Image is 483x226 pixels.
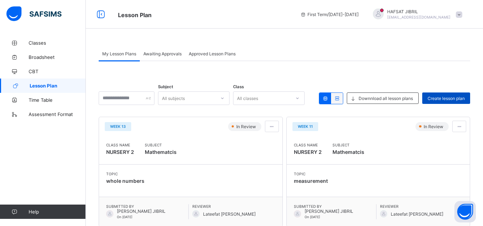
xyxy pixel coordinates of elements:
span: Lesson Plan [118,11,152,19]
span: Awaiting Approvals [143,51,182,56]
span: In Review [423,124,445,129]
span: Subject [158,84,173,89]
span: Subject [145,143,177,147]
span: Assessment Format [29,111,86,117]
button: Open asap [454,201,476,222]
span: Mathematcis [145,147,177,157]
span: [PERSON_NAME] JIBRIL [117,209,166,214]
span: Classes [29,40,86,46]
span: NURSERY 2 [106,149,134,155]
span: [EMAIL_ADDRESS][DOMAIN_NAME] [387,15,450,19]
span: Class [233,84,244,89]
span: WEEK 13 [110,124,126,129]
span: Reviewer [380,204,463,209]
span: Topic [106,172,144,176]
span: HAFSAT JIBRIL [387,9,450,14]
span: session/term information [300,12,359,17]
span: Lateefat [PERSON_NAME] [391,211,443,217]
span: Reviewer [192,204,275,209]
span: whole numbers [106,178,144,184]
span: CBT [29,69,86,74]
div: HAFSATJIBRIL [366,9,466,20]
span: measurement [294,178,328,184]
span: WEEK 11 [298,124,313,129]
span: [PERSON_NAME] JIBRIL [305,209,353,214]
img: safsims [6,6,61,21]
span: Submitted By [294,204,376,209]
span: Subject [332,143,364,147]
span: In Review [236,124,258,129]
span: On [DATE] [117,215,132,219]
span: Approved Lesson Plans [189,51,236,56]
span: My Lesson Plans [102,51,136,56]
span: Class Name [106,143,134,147]
div: All subjects [162,91,185,105]
span: Help [29,209,85,215]
span: On [DATE] [305,215,320,219]
span: Submitted By [106,204,188,209]
span: Create lesson plan [428,96,465,101]
span: NURSERY 2 [294,149,322,155]
div: All classes [237,91,258,105]
span: Topic [294,172,328,176]
span: Lesson Plan [30,83,86,89]
span: Class Name [294,143,322,147]
span: Lateefat [PERSON_NAME] [203,211,256,217]
span: Mathematcis [332,147,364,157]
span: Broadsheet [29,54,86,60]
span: Time Table [29,97,86,103]
span: Downnload all lesson plans [359,96,413,101]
